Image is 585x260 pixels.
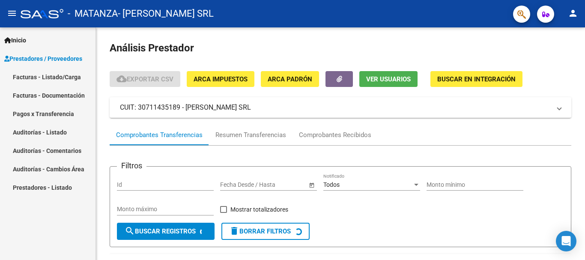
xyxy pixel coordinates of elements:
button: ARCA Impuestos [187,71,254,87]
mat-expansion-panel-header: CUIT: 30711435189 - [PERSON_NAME] SRL [110,97,571,118]
mat-panel-title: CUIT: 30711435189 - [PERSON_NAME] SRL [120,103,551,112]
button: Borrar Filtros [221,223,310,240]
button: Exportar CSV [110,71,180,87]
div: Open Intercom Messenger [556,231,576,251]
span: ARCA Impuestos [194,75,248,83]
span: Buscar en Integración [437,75,516,83]
h3: Filtros [117,160,146,172]
button: Buscar Registros [117,223,215,240]
span: Buscar Registros [125,227,196,235]
span: ARCA Padrón [268,75,312,83]
div: Comprobantes Transferencias [116,130,203,140]
input: Fecha fin [259,181,301,188]
mat-icon: person [568,8,578,18]
span: Ver Usuarios [366,75,411,83]
span: - MATANZA [68,4,118,23]
span: Borrar Filtros [229,227,291,235]
button: Buscar en Integración [430,71,522,87]
h1: Análisis Prestador [110,41,571,55]
button: Ver Usuarios [359,71,418,87]
span: Mostrar totalizadores [230,204,288,215]
mat-icon: delete [229,226,239,236]
input: Fecha inicio [220,181,251,188]
mat-icon: menu [7,8,17,18]
div: Comprobantes Recibidos [299,130,371,140]
span: Inicio [4,36,26,45]
button: Open calendar [307,180,316,189]
mat-icon: search [125,226,135,236]
div: Resumen Transferencias [215,130,286,140]
span: Prestadores / Proveedores [4,54,82,63]
mat-icon: cloud_download [116,74,127,84]
span: Todos [323,181,340,188]
span: Exportar CSV [116,75,173,83]
button: ARCA Padrón [261,71,319,87]
span: - [PERSON_NAME] SRL [118,4,214,23]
